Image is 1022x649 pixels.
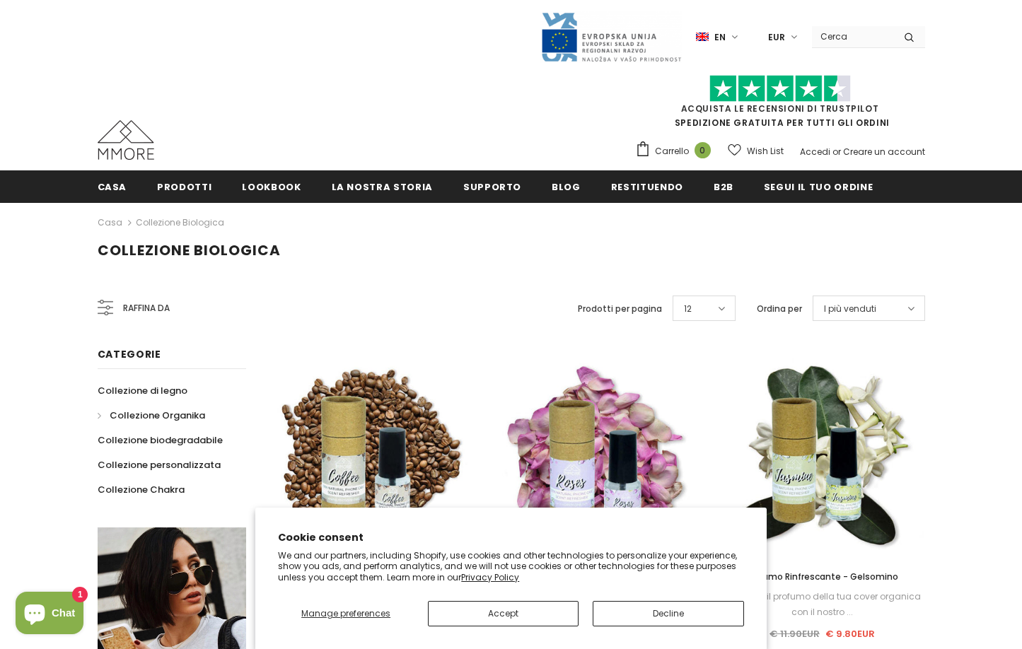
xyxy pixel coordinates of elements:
[98,433,223,447] span: Collezione biodegradabile
[695,142,711,158] span: 0
[696,31,709,43] img: i-lang-1.png
[540,30,682,42] a: Javni Razpis
[98,120,154,160] img: Casi MMORE
[611,170,683,202] a: Restituendo
[98,452,221,477] a: Collezione personalizzata
[832,146,841,158] span: or
[242,170,301,202] a: Lookbook
[719,589,924,620] div: Rinfresca il profumo della tua cover organica con il nostro ...
[540,11,682,63] img: Javni Razpis
[463,180,521,194] span: supporto
[714,170,733,202] a: B2B
[278,550,744,583] p: We and our partners, including Shopify, use cookies and other technologies to personalize your ex...
[800,146,830,158] a: Accedi
[757,302,802,316] label: Ordina per
[552,180,581,194] span: Blog
[611,180,683,194] span: Restituendo
[593,601,743,626] button: Decline
[768,30,785,45] span: EUR
[98,180,127,194] span: Casa
[98,477,185,502] a: Collezione Chakra
[110,409,205,422] span: Collezione Organika
[578,302,662,316] label: Prodotti per pagina
[98,458,221,472] span: Collezione personalizzata
[812,26,893,47] input: Search Site
[764,180,873,194] span: Segui il tuo ordine
[332,170,433,202] a: La nostra storia
[98,347,161,361] span: Categorie
[98,428,223,452] a: Collezione biodegradabile
[463,170,521,202] a: supporto
[123,300,170,316] span: Raffina da
[11,592,88,638] inbox-online-store-chat: Shopify online store chat
[843,146,925,158] a: Creare un account
[98,384,187,397] span: Collezione di legno
[301,607,390,619] span: Manage preferences
[635,141,718,162] a: Carrello 0
[278,530,744,545] h2: Cookie consent
[157,180,211,194] span: Prodotti
[681,103,879,115] a: Acquista le recensioni di TrustPilot
[745,571,898,583] span: Profumo Rinfrescante - Gelsomino
[332,180,433,194] span: La nostra storia
[157,170,211,202] a: Prodotti
[98,483,185,496] span: Collezione Chakra
[242,180,301,194] span: Lookbook
[709,75,851,103] img: Fidati di Pilot Stars
[98,378,187,403] a: Collezione di legno
[824,302,876,316] span: I più venduti
[714,30,726,45] span: en
[461,571,519,583] a: Privacy Policy
[98,403,205,428] a: Collezione Organika
[825,627,875,641] span: € 9.80EUR
[98,170,127,202] a: Casa
[552,170,581,202] a: Blog
[719,569,924,585] a: Profumo Rinfrescante - Gelsomino
[764,170,873,202] a: Segui il tuo ordine
[428,601,579,626] button: Accept
[770,627,820,641] span: € 11.90EUR
[684,302,692,316] span: 12
[728,139,784,163] a: Wish List
[136,216,224,228] a: Collezione biologica
[635,81,925,129] span: SPEDIZIONE GRATUITA PER TUTTI GLI ORDINI
[655,144,689,158] span: Carrello
[98,214,122,231] a: Casa
[714,180,733,194] span: B2B
[278,601,414,626] button: Manage preferences
[98,240,281,260] span: Collezione biologica
[747,144,784,158] span: Wish List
